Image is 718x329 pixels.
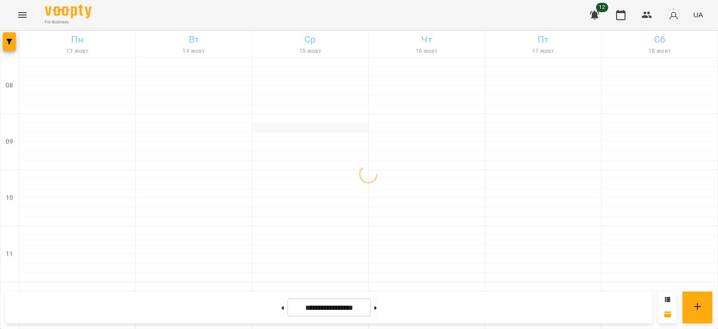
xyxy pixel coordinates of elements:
[21,32,134,47] h6: Пн
[253,47,366,56] h6: 15 жовт
[667,8,680,22] img: avatar_s.png
[487,47,600,56] h6: 17 жовт
[6,193,13,203] h6: 10
[487,32,600,47] h6: Пт
[11,4,34,26] button: Menu
[6,249,13,259] h6: 11
[137,47,250,56] h6: 14 жовт
[45,5,92,18] img: Voopty Logo
[603,32,716,47] h6: Сб
[370,32,483,47] h6: Чт
[45,19,92,25] span: For Business
[21,47,134,56] h6: 13 жовт
[6,137,13,147] h6: 09
[137,32,250,47] h6: Вт
[596,3,608,12] span: 12
[689,6,707,23] button: UA
[603,47,716,56] h6: 18 жовт
[693,10,703,20] span: UA
[253,32,366,47] h6: Ср
[6,80,13,91] h6: 08
[370,47,483,56] h6: 16 жовт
